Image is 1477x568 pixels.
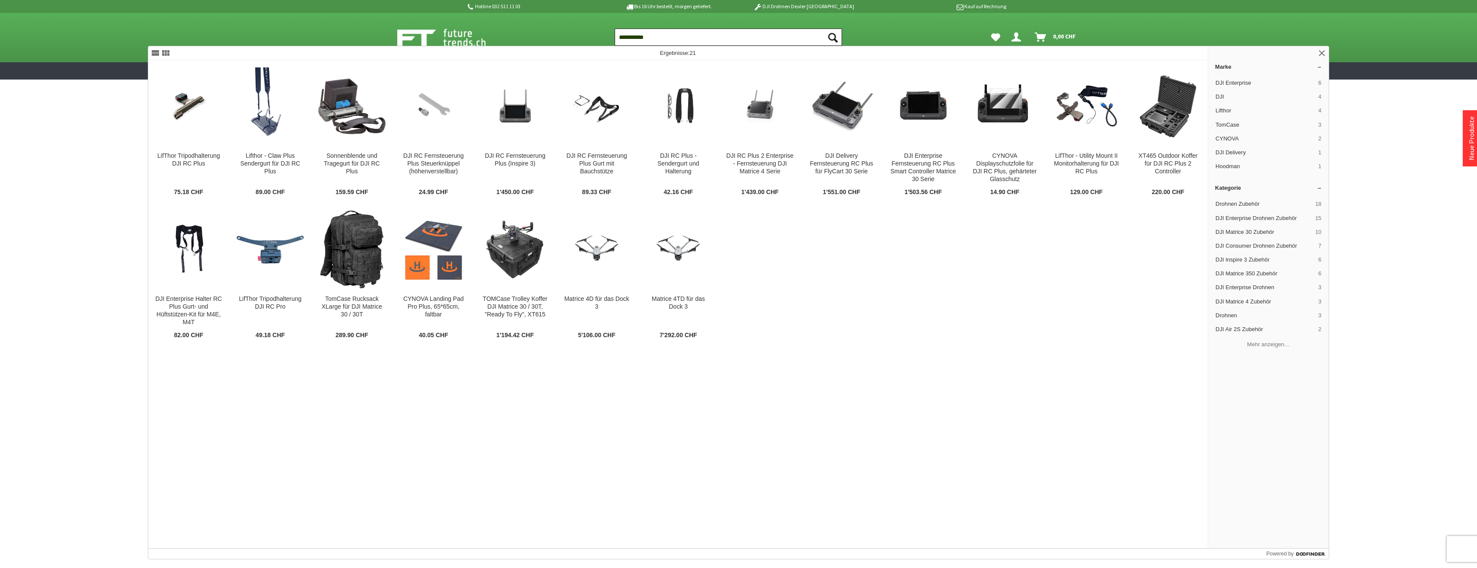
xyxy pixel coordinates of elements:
[1134,152,1202,176] div: XT465 Outdoor Koffer für DJI RC Plus 2 Controller
[482,295,549,319] div: TOMCase Trolley Koffer DJI Matrice 30 / 30T, "Ready To Fly", XT615
[971,152,1039,183] div: CYNOVA Displayschutzfolie für DJI RC Plus, gehärteter Glasschutz
[1467,116,1476,160] a: Neue Produkte
[1070,188,1103,196] span: 129.00 CHF
[1318,325,1321,333] span: 2
[556,61,638,203] a: DJI RC Fernsteuerung Plus Gurt mit Bauchstütze DJI RC Fernsteuerung Plus Gurt mit Bauchstütze 89....
[615,29,842,46] input: Produkt, Marke, Kategorie, EAN, Artikelnummer…
[1266,550,1293,558] span: Powered by
[1215,256,1315,264] span: DJI Inspire 3 Zubehör
[419,188,448,196] span: 24.99 CHF
[987,29,1005,46] a: Meine Favoriten
[1031,29,1080,46] a: Warenkorb
[582,188,612,196] span: 89.33 CHF
[1315,228,1321,236] span: 10
[1318,135,1321,143] span: 2
[475,61,556,203] a: DJI RC Fernsteuerung Plus (Inspire 3) DJI RC Fernsteuerung Plus (Inspire 3) 1'450.00 CHF
[1208,60,1329,73] a: Marke
[1215,270,1315,278] span: DJI Matrice 350 Zubehör
[400,84,467,129] img: DJI RC Fernsteuerung Plus Steuerknüppel (höhenverstellbar)
[808,152,875,176] div: DJI Delivery Fernsteuerung RC Plus für FlyCart 30 Serie
[638,204,719,346] a: Matrice 4TD für das Dock 3 Matrice 4TD für das Dock 3 7'292.00 CHF
[1053,85,1120,128] img: LifThor - Utility Mount II Monitorhalterung für DJI RC Plus
[236,295,304,311] div: LifThor Tripodhalterung DJI RC Pro
[230,61,311,203] a: Lifthor - Claw Plus Sendergurt für DJI RC Plus Lifthor - Claw Plus Sendergurt für DJI RC Plus 89....
[1212,337,1325,351] button: Mehr anzeigen…
[400,216,467,283] img: CYNOVA Landing Pad Pro Plus, 65*65cm, faltbar
[660,50,696,56] span: Ergebnisse:
[660,332,697,339] span: 7'292.00 CHF
[1215,228,1312,236] span: DJI Matrice 30 Zubehör
[1318,121,1321,129] span: 3
[155,224,223,274] img: DJI Enterprise Halter RC Plus Gurt- und Hüftstützen-Kit für M4E, M4T
[174,332,204,339] span: 82.00 CHF
[823,188,861,196] span: 1'551.00 CHF
[1215,242,1315,250] span: DJI Consumer Drohnen Zubehör
[148,61,230,203] a: LifThor Tripodhalterung DJI RC Plus LifThor Tripodhalterung DJI RC Plus 75.18 CHF
[335,188,368,196] span: 159.59 CHF
[644,152,712,176] div: DJI RC Plus - Sendergurt und Halterung
[741,188,779,196] span: 1'439.00 CHF
[400,295,467,319] div: CYNOVA Landing Pad Pro Plus, 65*65cm, faltbar
[174,188,204,196] span: 75.18 CHF
[1318,149,1321,156] span: 1
[311,204,392,346] a: TomCase Rucksack XLarge für DJI Matrice 30 / 30T TomCase Rucksack XLarge für DJI Matrice 30 / 30T...
[883,61,964,203] a: DJI Enterprise Fernsteuerung RC Plus Smart Controller Matrice 30 Serie DJI Enterprise Fernsteueru...
[1008,29,1028,46] a: Dein Konto
[482,84,549,129] img: DJI RC Fernsteuerung Plus (Inspire 3)
[482,152,549,168] div: DJI RC Fernsteuerung Plus (Inspire 3)
[1315,200,1321,208] span: 18
[736,1,871,12] p: DJI Drohnen Dealer [GEOGRAPHIC_DATA]
[475,204,556,346] a: TOMCase Trolley Koffer DJI Matrice 30 / 30T, "Ready To Fly", XT615 TOMCase Trolley Koffer DJI Mat...
[466,1,601,12] p: Hotline 032 511 11 03
[148,204,230,346] a: DJI Enterprise Halter RC Plus Gurt- und Hüftstützen-Kit für M4E, M4T DJI Enterprise Halter RC Plu...
[1215,214,1312,222] span: DJI Enterprise Drohnen Zubehör
[1318,242,1321,250] span: 7
[1134,73,1202,140] img: XT465 Outdoor Koffer für DJI RC Plus 2 Controller
[1215,79,1315,87] span: DJI Enterprise
[393,61,474,203] a: DJI RC Fernsteuerung Plus Steuerknüppel (höhenverstellbar) DJI RC Fernsteuerung Plus Steuerknüppe...
[1318,107,1321,115] span: 4
[1318,270,1321,278] span: 6
[236,216,304,283] img: LifThor Tripodhalterung DJI RC Pro
[482,216,549,283] img: TOMCase Trolley Koffer DJI Matrice 30 / 30T, "Ready To Fly", XT615
[638,61,719,203] a: DJI RC Plus - Sendergurt und Halterung DJI RC Plus - Sendergurt und Halterung 42.16 CHF
[318,73,386,140] img: Sonnenblende und Tragegurt für DJI RC Plus
[1215,135,1315,143] span: CYNOVA
[1053,29,1076,43] span: 0,00 CHF
[155,152,223,168] div: LifThor Tripodhalterung DJI RC Plus
[689,50,695,56] span: 21
[556,204,638,346] a: Matrice 4D für das Dock 3 Matrice 4D für das Dock 3 5'106.00 CHF
[1318,93,1321,101] span: 4
[563,224,631,274] img: Matrice 4D für das Dock 3
[1215,107,1315,115] span: Lifthor
[824,29,842,46] button: Suchen
[1318,284,1321,291] span: 3
[1215,121,1315,129] span: TomCase
[1046,61,1127,203] a: LifThor - Utility Mount II Monitorhalterung für DJI RC Plus LifThor - Utility Mount II Monitorhal...
[726,152,794,176] div: DJI RC Plus 2 Enterprise - Fernsteuerung DJI Matrice 4 Serie
[563,152,631,176] div: DJI RC Fernsteuerung Plus Gurt mit Bauchstütze
[1315,214,1321,222] span: 15
[1215,149,1315,156] span: DJI Delivery
[563,295,631,311] div: Matrice 4D für das Dock 3
[255,188,285,196] span: 89.00 CHF
[890,80,957,134] img: DJI Enterprise Fernsteuerung RC Plus Smart Controller Matrice 30 Serie
[241,67,300,145] img: Lifthor - Claw Plus Sendergurt für DJI RC Plus
[664,188,693,196] span: 42.16 CHF
[904,188,942,196] span: 1'503.56 CHF
[1152,188,1184,196] span: 220.00 CHF
[318,295,386,319] div: TomCase Rucksack XLarge für DJI Matrice 30 / 30T
[496,188,534,196] span: 1'450.00 CHF
[397,27,505,48] a: Shop Futuretrends - zur Startseite wechseln
[644,295,712,311] div: Matrice 4TD für das Dock 3
[964,61,1046,203] a: CYNOVA Displayschutzfolie für DJI RC Plus, gehärteter Glasschutz CYNOVA Displayschutzfolie für DJ...
[601,1,736,12] p: Bis 16 Uhr bestellt, morgen geliefert.
[1215,93,1315,101] span: DJI
[496,332,534,339] span: 1'194.42 CHF
[801,61,882,203] a: DJI Delivery Fernsteuerung RC Plus für FlyCart 30 Serie DJI Delivery Fernsteuerung RC Plus für Fl...
[726,73,794,140] img: DJI RC Plus 2 Enterprise - Fernsteuerung DJI Matrice 4 Serie
[1215,325,1315,333] span: DJI Air 2S Zubehör
[644,84,712,129] img: DJI RC Plus - Sendergurt und Halterung
[393,204,474,346] a: CYNOVA Landing Pad Pro Plus, 65*65cm, faltbar CYNOVA Landing Pad Pro Plus, 65*65cm, faltbar 40.05...
[808,81,875,132] img: DJI Delivery Fernsteuerung RC Plus für FlyCart 30 Serie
